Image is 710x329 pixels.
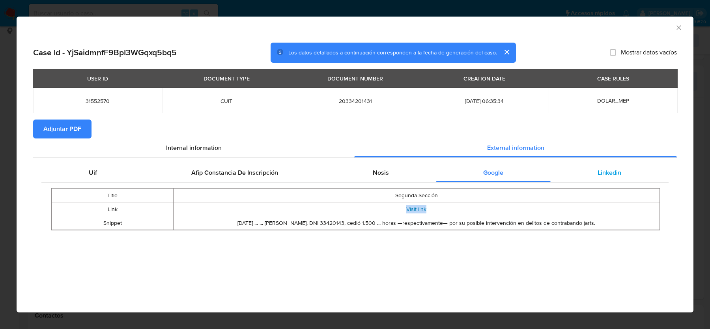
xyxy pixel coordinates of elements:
[199,72,254,85] div: DOCUMENT TYPE
[52,216,173,230] td: Snippet
[33,120,92,138] button: Adjuntar PDF
[621,49,677,56] span: Mostrar datos vacíos
[33,47,177,58] h2: Case Id - YjSaidmnfF9BpI3WGqxq5bq5
[52,189,173,202] td: Title
[373,168,389,177] span: Nosis
[43,97,153,105] span: 31552570
[487,143,544,152] span: External information
[82,72,113,85] div: USER ID
[33,138,677,157] div: Detailed info
[52,202,173,216] td: Link
[173,216,660,230] td: [DATE] ... ... [PERSON_NAME], DNI 33420143, cedió 1.500 ... horas —respectivamente— por su posibl...
[675,24,682,31] button: Cerrar ventana
[191,168,278,177] span: Afip Constancia De Inscripción
[288,49,497,56] span: Los datos detallados a continuación corresponden a la fecha de generación del caso.
[497,43,516,62] button: cerrar
[89,168,97,177] span: Uif
[459,72,510,85] div: CREATION DATE
[429,97,539,105] span: [DATE] 06:35:34
[597,97,629,105] span: DOLAR_MEP
[166,143,222,152] span: Internal information
[483,168,503,177] span: Google
[592,72,634,85] div: CASE RULES
[610,49,616,56] input: Mostrar datos vacíos
[323,72,388,85] div: DOCUMENT NUMBER
[43,120,81,138] span: Adjuntar PDF
[41,163,669,182] div: Detailed external info
[300,97,410,105] span: 20334201431
[173,189,660,202] td: Segunda Sección
[406,205,426,213] a: Visit link
[598,168,621,177] span: Linkedin
[17,17,693,312] div: closure-recommendation-modal
[172,97,282,105] span: CUIT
